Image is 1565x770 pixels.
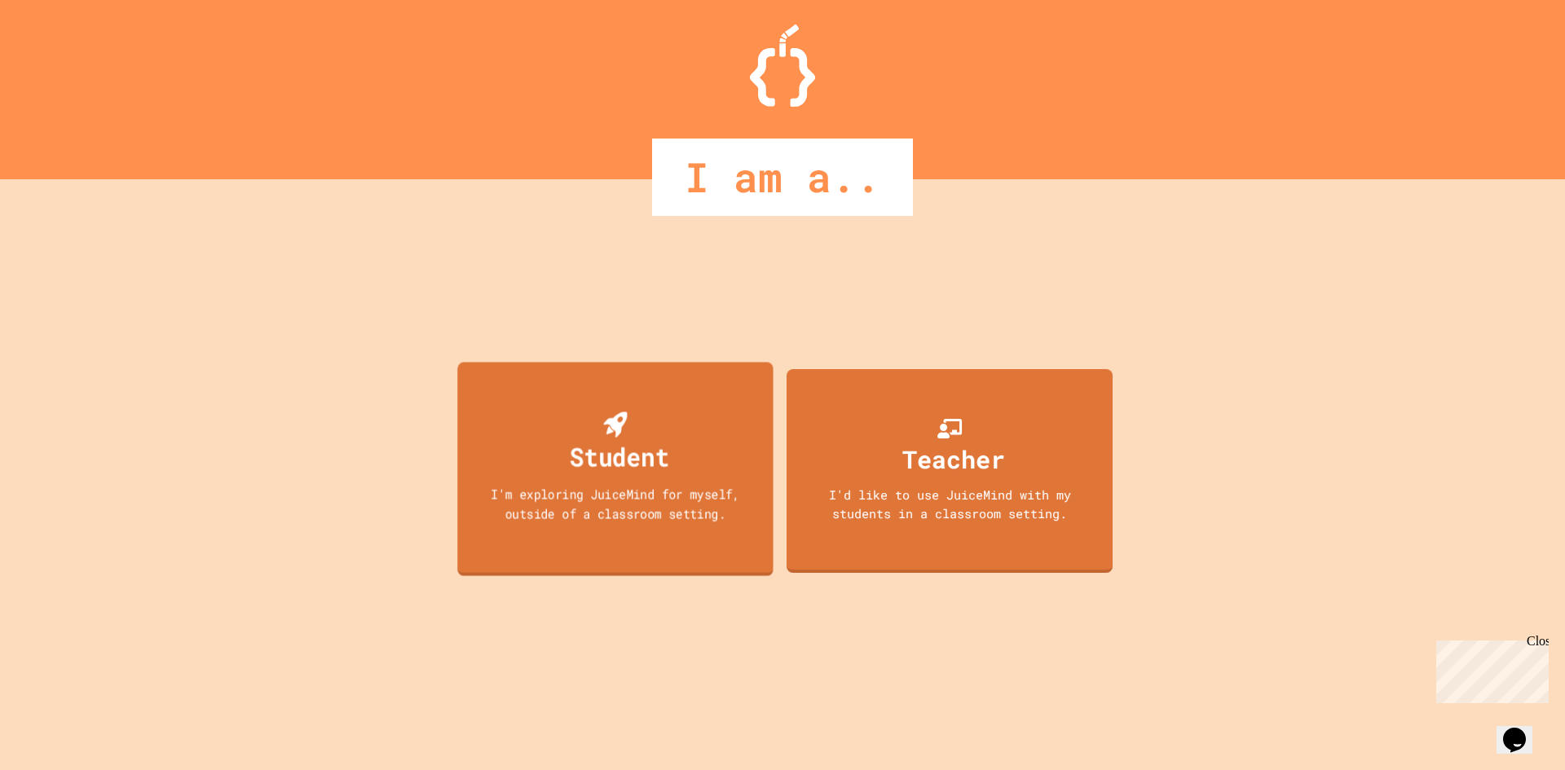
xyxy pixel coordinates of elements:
div: I am a.. [652,139,913,216]
div: Student [570,437,669,475]
div: I'm exploring JuiceMind for myself, outside of a classroom setting. [474,484,758,522]
div: I'd like to use JuiceMind with my students in a classroom setting. [803,486,1096,522]
div: Teacher [902,441,1005,477]
div: Chat with us now!Close [7,7,112,103]
img: Logo.svg [750,24,815,107]
iframe: chat widget [1497,705,1549,754]
iframe: chat widget [1430,634,1549,703]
